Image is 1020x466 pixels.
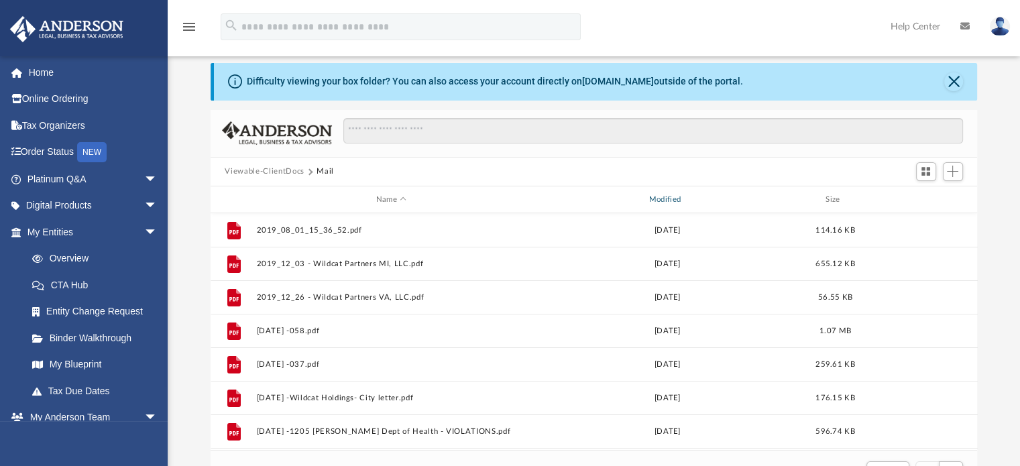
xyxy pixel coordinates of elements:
[225,166,304,178] button: Viewable-ClientDocs
[19,298,178,325] a: Entity Change Request
[9,59,178,86] a: Home
[216,194,249,206] div: id
[9,139,178,166] a: Order StatusNEW
[808,194,862,206] div: Size
[532,225,803,237] div: [DATE]
[9,219,178,245] a: My Entitiesarrow_drop_down
[256,360,526,369] button: [DATE] -037.pdf
[181,25,197,35] a: menu
[19,245,178,272] a: Overview
[6,16,127,42] img: Anderson Advisors Platinum Portal
[343,118,962,143] input: Search files and folders
[256,427,526,436] button: [DATE] -1205 [PERSON_NAME] Dept of Health - VIOLATIONS.pdf
[819,327,851,335] span: 1.07 MB
[19,325,178,351] a: Binder Walkthrough
[868,194,962,206] div: id
[815,227,854,234] span: 114.16 KB
[224,18,239,33] i: search
[532,258,803,270] div: [DATE]
[817,294,852,301] span: 56.55 KB
[815,361,854,368] span: 259.61 KB
[815,260,854,268] span: 655.12 KB
[144,404,171,432] span: arrow_drop_down
[944,72,963,91] button: Close
[582,76,654,86] a: [DOMAIN_NAME]
[256,226,526,235] button: 2019_08_01_15_36_52.pdf
[144,192,171,220] span: arrow_drop_down
[532,292,803,304] div: [DATE]
[943,162,963,181] button: Add
[144,166,171,193] span: arrow_drop_down
[532,194,802,206] div: Modified
[77,142,107,162] div: NEW
[990,17,1010,36] img: User Pic
[256,293,526,302] button: 2019_12_26 - Wildcat Partners VA, LLC.pdf
[815,428,854,435] span: 596.74 KB
[815,394,854,402] span: 176.15 KB
[532,426,803,438] div: [DATE]
[256,327,526,335] button: [DATE] -058.pdf
[916,162,936,181] button: Switch to Grid View
[532,359,803,371] div: [DATE]
[211,213,978,450] div: grid
[247,74,743,89] div: Difficulty viewing your box folder? You can also access your account directly on outside of the p...
[9,86,178,113] a: Online Ordering
[256,259,526,268] button: 2019_12_03 - Wildcat Partners MI, LLC.pdf
[19,272,178,298] a: CTA Hub
[9,192,178,219] a: Digital Productsarrow_drop_down
[9,166,178,192] a: Platinum Q&Aarrow_drop_down
[532,325,803,337] div: [DATE]
[532,392,803,404] div: [DATE]
[144,219,171,246] span: arrow_drop_down
[19,377,178,404] a: Tax Due Dates
[181,19,197,35] i: menu
[256,394,526,402] button: [DATE] -Wildcat Holdings- City letter.pdf
[19,351,171,378] a: My Blueprint
[256,194,526,206] div: Name
[9,404,171,431] a: My Anderson Teamarrow_drop_down
[317,166,334,178] button: Mail
[9,112,178,139] a: Tax Organizers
